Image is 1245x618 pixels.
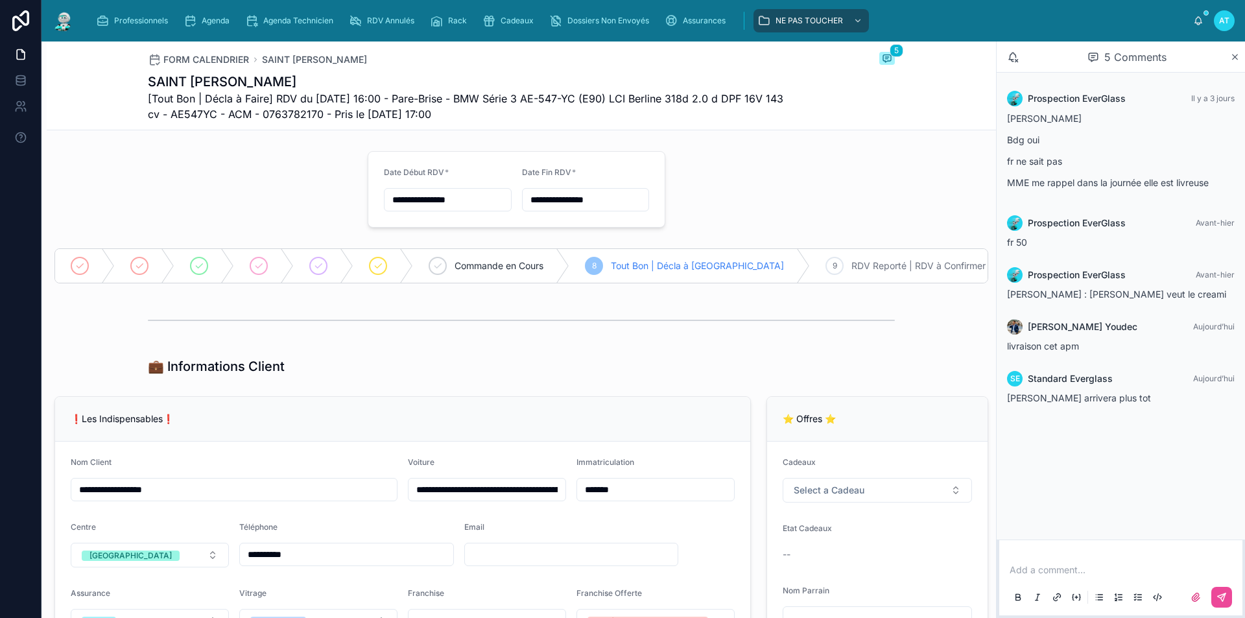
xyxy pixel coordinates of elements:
[1191,93,1235,103] span: Il y a 3 jours
[1007,289,1226,300] span: [PERSON_NAME] : [PERSON_NAME] veut le creami
[783,457,816,467] span: Cadeaux
[592,261,597,271] span: 8
[1028,217,1126,230] span: Prospection EverGlass
[501,16,534,26] span: Cadeaux
[180,9,239,32] a: Agenda
[683,16,726,26] span: Assurances
[71,543,229,567] button: Select Button
[1007,392,1151,403] span: [PERSON_NAME] arrivera plus tot
[1196,218,1235,228] span: Avant-hier
[148,53,249,66] a: FORM CALENDRIER
[114,16,168,26] span: Professionnels
[71,457,112,467] span: Nom Client
[71,522,96,532] span: Centre
[567,16,649,26] span: Dossiers Non Envoyés
[163,53,249,66] span: FORM CALENDRIER
[783,548,790,561] span: --
[345,9,423,32] a: RDV Annulés
[783,413,836,424] span: ⭐ Offres ⭐
[92,9,177,32] a: Professionnels
[753,9,869,32] a: NE PAS TOUCHER
[479,9,543,32] a: Cadeaux
[408,457,434,467] span: Voiture
[783,478,972,503] button: Select Button
[367,16,414,26] span: RDV Annulés
[239,588,267,598] span: Vitrage
[1104,49,1167,65] span: 5 Comments
[241,9,342,32] a: Agenda Technicien
[426,9,476,32] a: Rack
[661,9,735,32] a: Assurances
[384,167,444,177] span: Date Début RDV
[1007,340,1079,351] span: livraison cet apm
[1196,270,1235,279] span: Avant-hier
[833,261,837,271] span: 9
[1028,320,1137,333] span: [PERSON_NAME] Youdec
[611,259,784,272] span: Tout Bon | Décla à [GEOGRAPHIC_DATA]
[851,259,986,272] span: RDV Reporté | RDV à Confirmer
[1007,176,1235,189] p: MME me rappel dans la journée elle est livreuse
[89,551,172,561] div: [GEOGRAPHIC_DATA]
[1219,16,1229,26] span: AT
[408,588,444,598] span: Franchise
[1193,374,1235,383] span: Aujourd’hui
[1193,322,1235,331] span: Aujourd’hui
[86,6,1193,35] div: scrollable content
[545,9,658,32] a: Dossiers Non Envoyés
[522,167,571,177] span: Date Fin RDV
[1028,92,1126,105] span: Prospection EverGlass
[71,588,110,598] span: Assurance
[776,16,843,26] span: NE PAS TOUCHER
[1007,112,1235,125] p: [PERSON_NAME]
[783,523,832,533] span: Etat Cadeaux
[1028,268,1126,281] span: Prospection EverGlass
[794,484,864,497] span: Select a Cadeau
[1010,374,1020,384] span: SE
[148,91,798,122] span: [Tout Bon | Décla à Faire] RDV du [DATE] 16:00 - Pare-Brise - BMW Série 3 AE-547-YC (E90) LCI Ber...
[783,586,829,595] span: Nom Parrain
[1007,154,1235,168] p: fr ne sait pas
[202,16,230,26] span: Agenda
[71,413,174,424] span: ❗Les Indispensables❗
[448,16,467,26] span: Rack
[576,588,642,598] span: Franchise Offerte
[148,357,285,375] h1: 💼 Informations Client
[464,522,484,532] span: Email
[148,73,798,91] h1: SAINT [PERSON_NAME]
[576,457,634,467] span: Immatriculation
[455,259,543,272] span: Commande en Cours
[52,10,75,31] img: App logo
[890,44,903,57] span: 5
[1007,133,1235,147] p: Bdg oui
[1007,237,1027,248] span: fr 50
[263,16,333,26] span: Agenda Technicien
[879,52,895,67] button: 5
[239,522,278,532] span: Téléphone
[1028,372,1113,385] span: Standard Everglass
[262,53,367,66] a: SAINT [PERSON_NAME]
